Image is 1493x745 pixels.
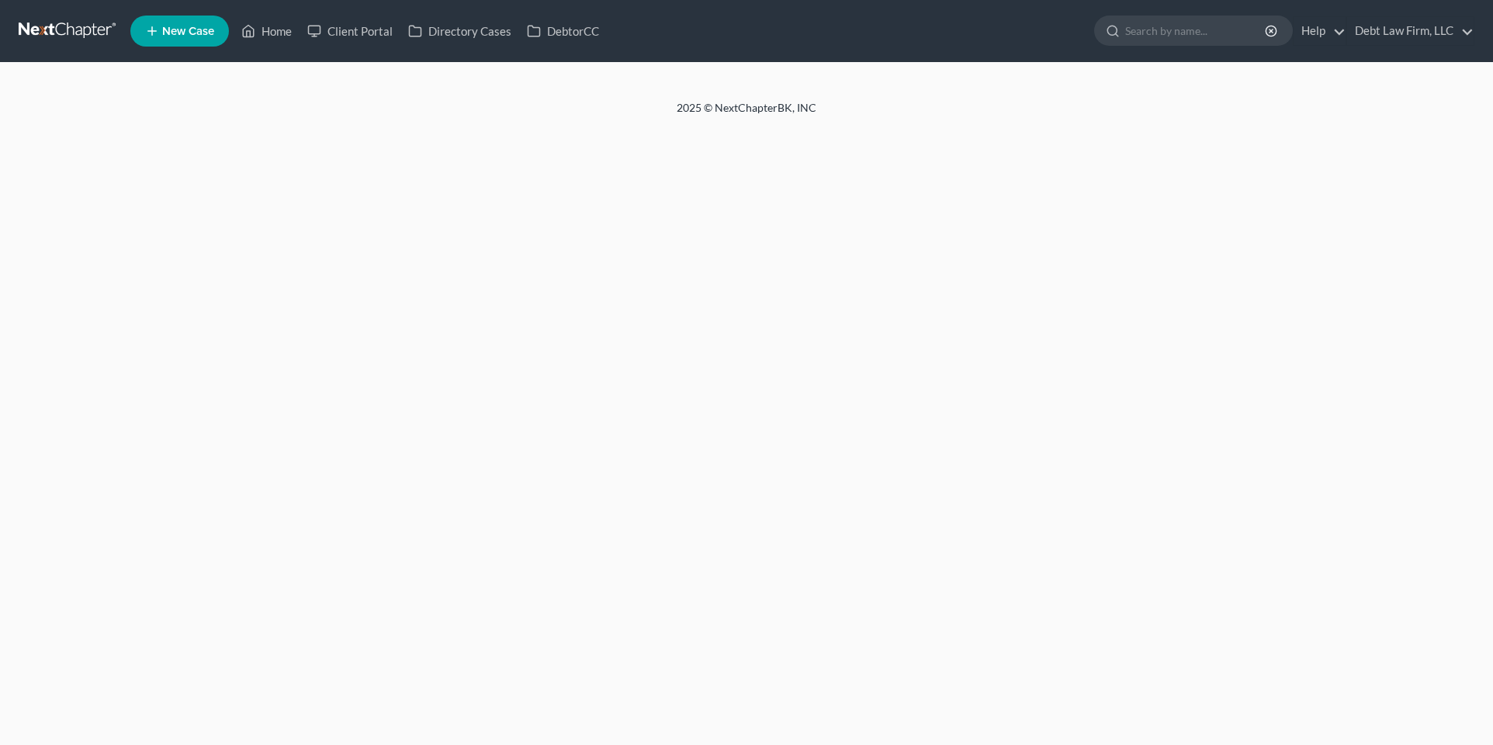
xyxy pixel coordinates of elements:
input: Search by name... [1125,16,1267,45]
a: Help [1294,17,1346,45]
a: Client Portal [300,17,400,45]
div: 2025 © NextChapterBK, INC [304,100,1189,128]
a: Home [234,17,300,45]
a: Debt Law Firm, LLC [1347,17,1474,45]
span: New Case [162,26,214,37]
a: DebtorCC [519,17,607,45]
a: Directory Cases [400,17,519,45]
